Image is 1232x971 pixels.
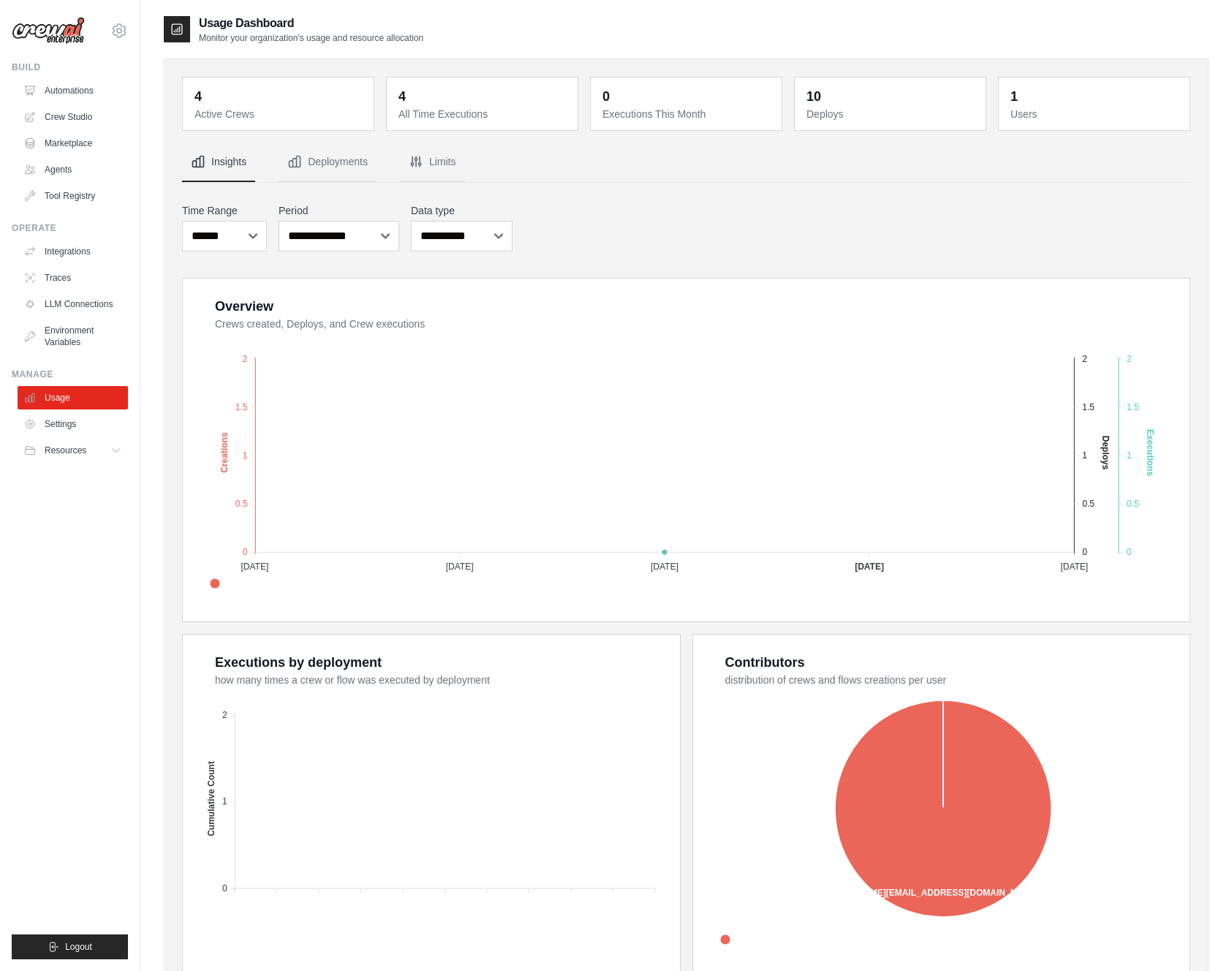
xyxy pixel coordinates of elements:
tspan: [DATE] [855,562,884,572]
img: Logo [12,17,85,45]
text: Cumulative Count [206,761,216,836]
tspan: [DATE] [651,562,679,572]
tspan: 2 [243,354,248,364]
a: Agents [18,158,128,181]
label: Data type [411,203,513,218]
a: Settings [18,412,128,436]
a: Marketplace [18,132,128,155]
tspan: 0.5 [235,499,248,509]
div: Build [12,61,128,73]
a: Automations [18,79,128,102]
h2: Usage Dashboard [199,15,423,32]
button: Limits [400,143,465,182]
text: Creations [219,432,230,473]
tspan: 2 [1127,354,1132,364]
tspan: 1 [243,450,248,461]
tspan: 1.5 [1082,402,1095,412]
a: Crew Studio [18,105,128,129]
a: LLM Connections [18,292,128,316]
text: Deploys [1100,436,1111,470]
div: Contributors [725,652,805,673]
button: Deployments [279,143,377,182]
dt: All Time Executions [398,107,569,121]
tspan: 1 [222,796,227,806]
tspan: 0 [243,547,248,557]
a: Environment Variables [18,319,128,354]
a: Traces [18,266,128,290]
tspan: 2 [1082,354,1087,364]
div: Operate [12,222,128,234]
dt: Deploys [806,107,977,121]
tspan: [DATE] [446,562,474,572]
a: Usage [18,386,128,409]
tspan: 0.5 [1082,499,1095,509]
label: Period [279,203,399,218]
tspan: [DATE] [241,562,268,572]
tspan: 1.5 [1127,402,1139,412]
div: 4 [398,86,406,107]
button: Insights [182,143,255,182]
span: Logout [65,941,92,953]
tspan: 1 [1082,450,1087,461]
a: Integrations [18,240,128,263]
dt: Users [1010,107,1181,121]
dt: Executions This Month [602,107,773,121]
div: Manage [12,369,128,380]
tspan: [DATE] [1060,562,1088,572]
text: Executions [1145,429,1155,476]
nav: Tabs [182,143,1190,182]
div: Executions by deployment [215,652,382,673]
dt: Crews created, Deploys, and Crew executions [215,317,1172,331]
dt: how many times a crew or flow was executed by deployment [215,673,662,687]
dt: Active Crews [194,107,365,121]
button: Resources [18,439,128,462]
tspan: 0 [1127,547,1132,557]
tspan: 0.5 [1127,499,1139,509]
tspan: 0 [1082,547,1087,557]
a: Tool Registry [18,184,128,208]
span: Resources [45,445,86,456]
div: Overview [215,296,273,317]
dt: distribution of crews and flows creations per user [725,673,1173,687]
button: Logout [12,934,128,959]
div: 0 [602,86,610,107]
p: Monitor your organization's usage and resource allocation [199,32,423,44]
tspan: 2 [222,710,227,720]
tspan: 1.5 [235,402,248,412]
tspan: 0 [222,883,227,893]
label: Time Range [182,203,267,218]
div: 4 [194,86,202,107]
tspan: 1 [1127,450,1132,461]
div: 1 [1010,86,1018,107]
div: 10 [806,86,821,107]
